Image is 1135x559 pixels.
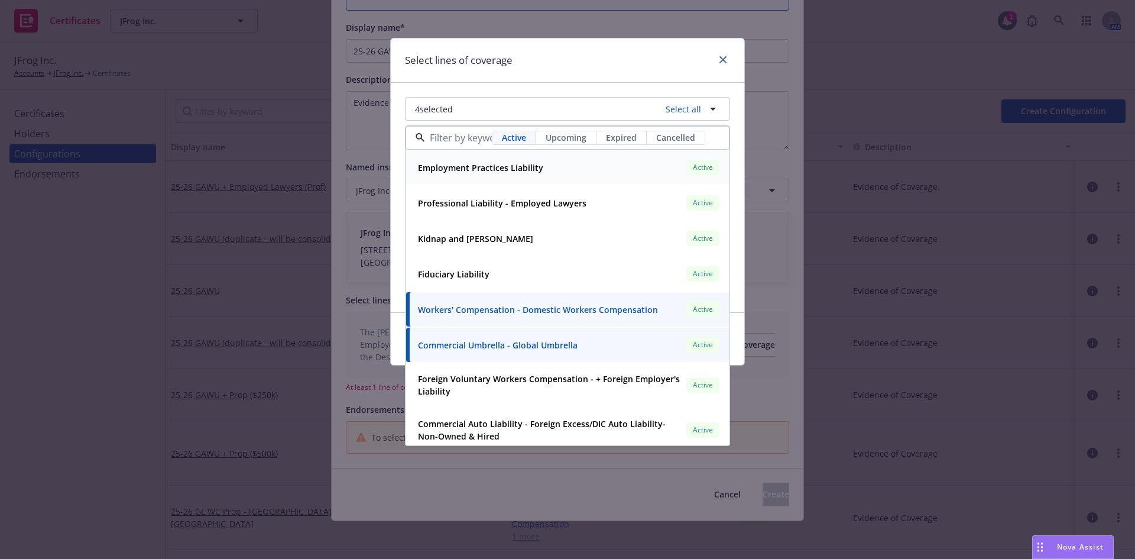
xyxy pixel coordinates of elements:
strong: Workers' Compensation - Domestic Workers Compensation [418,304,658,315]
strong: Kidnap and [PERSON_NAME] [418,233,533,244]
span: Active [691,340,715,350]
strong: Commercial Umbrella - Global Umbrella [418,340,578,351]
strong: Commercial Auto Liability - Foreign Excess/DIC Auto Liability- Non-Owned & Hired [418,418,666,442]
span: Active [691,198,715,208]
span: Active [691,304,715,315]
strong: Fiduciary Liability [418,269,489,280]
button: 4selectedSelect all [405,97,730,121]
input: Filter by keyword [425,131,492,145]
h1: Select lines of coverage [405,53,513,68]
span: Active [691,425,715,435]
span: Cancelled [656,131,695,144]
button: Nova Assist [1032,535,1114,559]
span: Active [691,380,715,390]
strong: Employment Practices Liability [418,162,543,173]
span: 4 selected [415,103,453,115]
span: Expired [606,131,637,144]
span: Nova Assist [1057,542,1104,552]
span: Active [691,269,715,279]
strong: Foreign Voluntary Workers Compensation - + Foreign Employer's Liability [418,373,680,397]
span: Active [691,233,715,244]
strong: Professional Liability - Employed Lawyers [418,198,586,209]
span: Active [502,131,526,144]
div: Drag to move [1033,536,1048,558]
a: Select all [661,103,701,115]
span: Active [691,162,715,173]
a: close [716,53,730,67]
span: Upcoming [546,131,586,144]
